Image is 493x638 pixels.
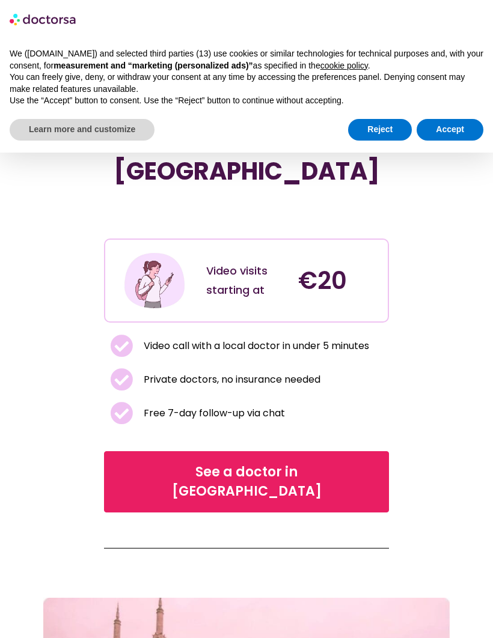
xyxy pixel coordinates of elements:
button: Accept [417,119,483,141]
a: See a doctor in [GEOGRAPHIC_DATA] [104,451,388,512]
div: Video visits starting at [206,261,286,300]
img: logo [10,10,77,29]
iframe: Customer reviews powered by Trustpilot [110,212,382,226]
p: We ([DOMAIN_NAME]) and selected third parties (13) use cookies or similar technologies for techni... [10,48,483,71]
span: Video call with a local doctor in under 5 minutes [141,338,369,354]
strong: measurement and “marketing (personalized ads)” [54,61,253,70]
iframe: Customer reviews powered by Trustpilot [110,198,382,212]
h1: See a doctor online in minutes in [GEOGRAPHIC_DATA] [110,99,382,186]
button: Learn more and customize [10,119,155,141]
span: Free 7-day follow-up via chat [141,405,285,422]
a: cookie policy [320,61,368,70]
span: Private doctors, no insurance needed [141,371,320,388]
img: Illustration depicting a young woman in a casual outfit, engaged with her smartphone. She has a p... [123,249,186,312]
p: Use the “Accept” button to consent. Use the “Reject” button to continue without accepting. [10,95,483,107]
span: See a doctor in [GEOGRAPHIC_DATA] [120,463,373,501]
p: You can freely give, deny, or withdraw your consent at any time by accessing the preferences pane... [10,71,483,95]
button: Reject [348,119,412,141]
h4: €20 [298,266,378,295]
